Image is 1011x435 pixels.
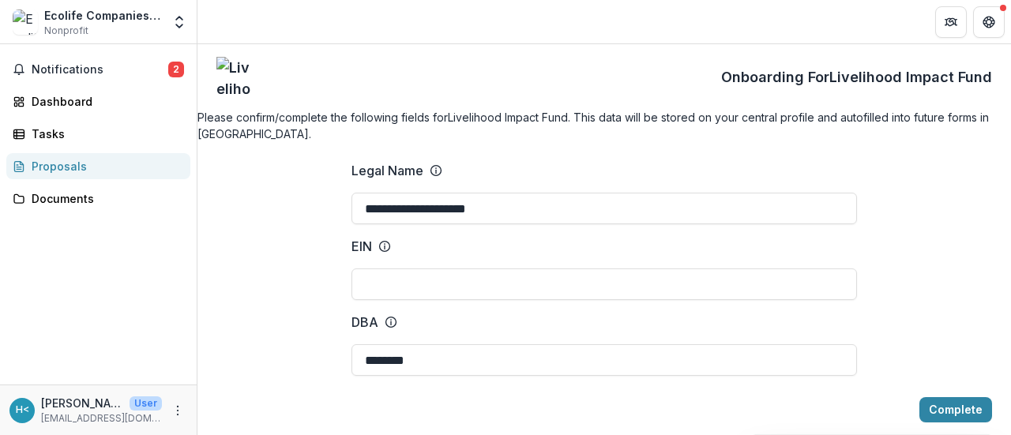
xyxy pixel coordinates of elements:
[41,411,162,426] p: [EMAIL_ADDRESS][DOMAIN_NAME]
[41,395,123,411] p: [PERSON_NAME] <[EMAIL_ADDRESS][DOMAIN_NAME]>
[216,57,256,96] img: Livelihood Impact Fund logo
[919,397,992,422] button: Complete
[351,313,378,332] p: DBA
[168,6,190,38] button: Open entity switcher
[6,88,190,114] a: Dashboard
[44,24,88,38] span: Nonprofit
[973,6,1005,38] button: Get Help
[721,66,992,88] p: Onboarding For Livelihood Impact Fund
[6,57,190,82] button: Notifications2
[168,62,184,77] span: 2
[13,9,38,35] img: Ecolife Companies Ltd
[168,401,187,420] button: More
[32,126,178,142] div: Tasks
[44,7,162,24] div: Ecolife Companies Ltd
[935,6,967,38] button: Partners
[32,190,178,207] div: Documents
[351,237,372,256] p: EIN
[6,186,190,212] a: Documents
[6,121,190,147] a: Tasks
[6,153,190,179] a: Proposals
[32,158,178,174] div: Proposals
[130,396,162,411] p: User
[32,93,178,110] div: Dashboard
[16,405,29,415] div: Hadijah Nantambi <hadijahns15@gmail.com>
[32,63,168,77] span: Notifications
[351,161,423,180] p: Legal Name
[197,109,1011,142] h4: Please confirm/complete the following fields for Livelihood Impact Fund . This data will be store...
